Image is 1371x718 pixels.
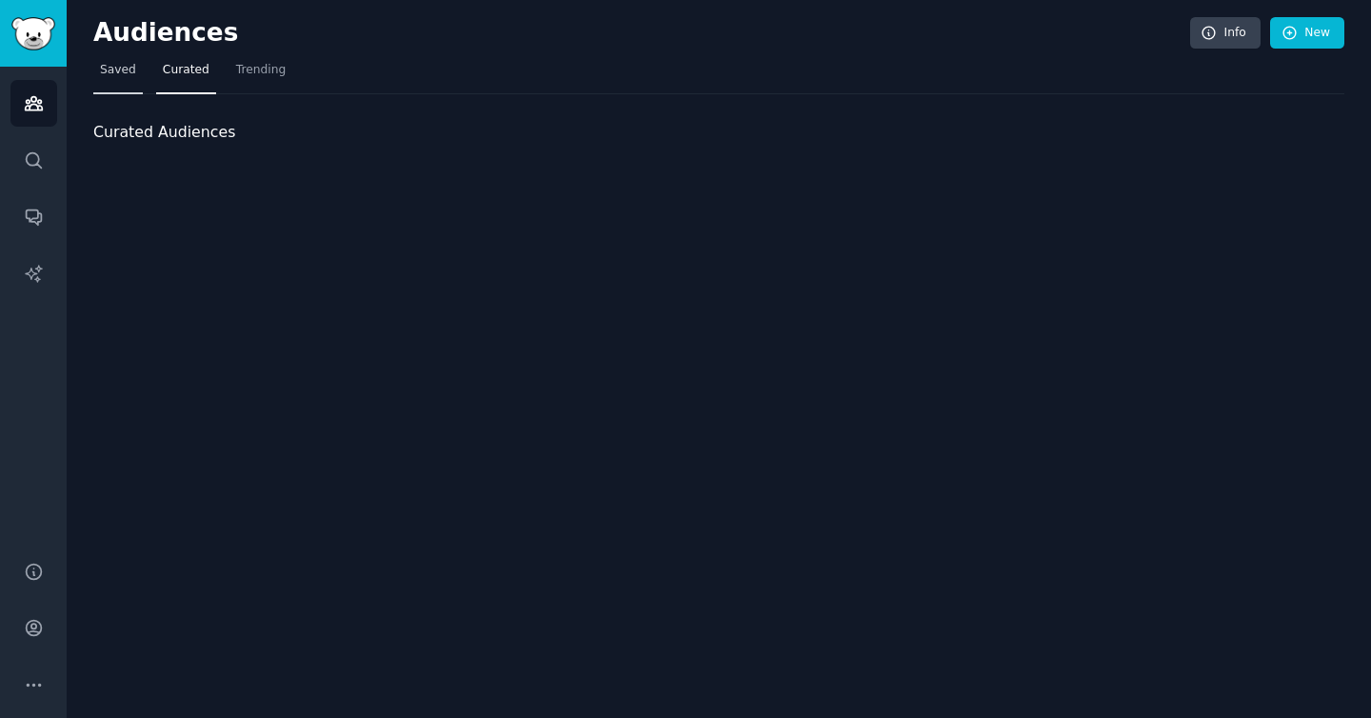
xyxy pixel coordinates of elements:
img: GummySearch logo [11,17,55,50]
a: Curated [156,55,216,94]
span: Saved [100,62,136,79]
a: Trending [229,55,292,94]
span: Curated Audiences [93,121,235,145]
span: Curated [163,62,209,79]
a: Info [1190,17,1261,50]
a: Saved [93,55,143,94]
h2: Audiences [93,18,1190,49]
span: Trending [236,62,286,79]
a: New [1270,17,1344,50]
